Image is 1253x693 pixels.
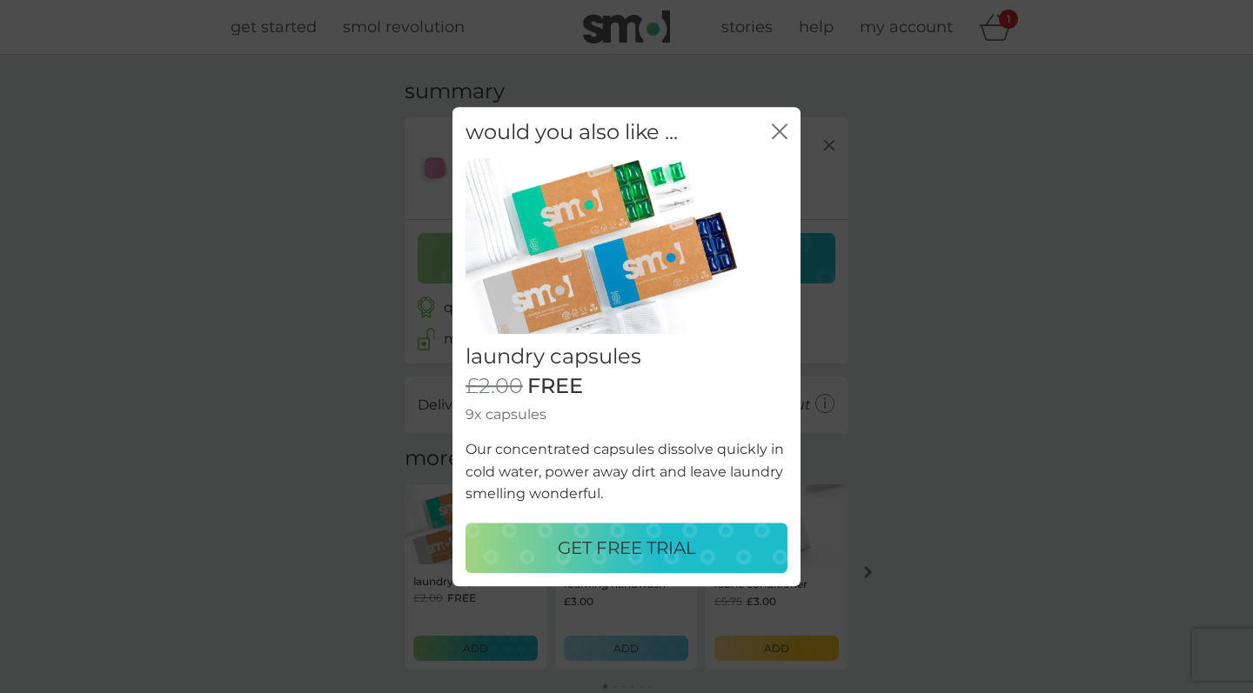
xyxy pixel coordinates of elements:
[466,438,787,505] p: Our concentrated capsules dissolve quickly in cold water, power away dirt and leave laundry smell...
[558,534,696,562] p: GET FREE TRIAL
[527,374,583,399] span: FREE
[772,123,787,142] button: close
[466,344,787,370] h2: laundry capsules
[466,120,678,145] h2: would you also like ...
[466,523,787,573] button: GET FREE TRIAL
[466,374,523,399] span: £2.00
[466,403,787,426] p: 9x capsules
